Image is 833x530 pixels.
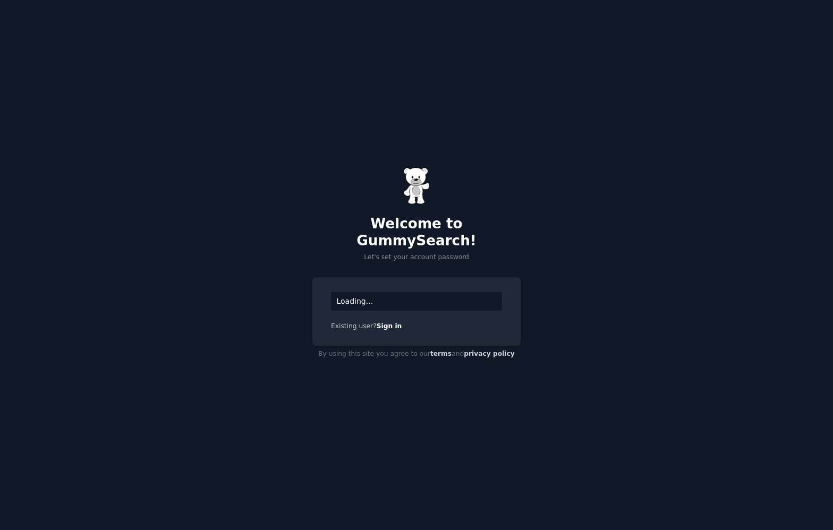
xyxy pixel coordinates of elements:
h2: Welcome to GummySearch! [312,216,521,249]
a: Sign in [377,322,402,330]
div: Loading... [331,292,502,311]
span: Existing user? [331,322,377,330]
a: privacy policy [464,350,515,357]
div: By using this site you agree to our and [312,346,521,363]
p: Let's set your account password [312,253,521,262]
a: terms [430,350,452,357]
img: Gummy Bear [403,167,430,204]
